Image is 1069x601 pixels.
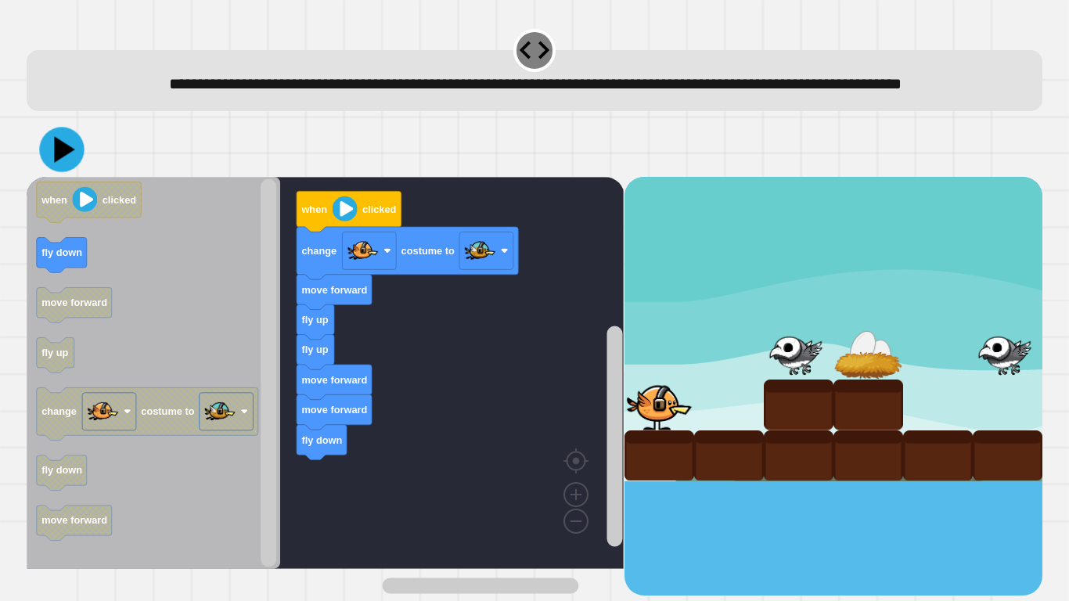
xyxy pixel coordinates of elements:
text: move forward [41,297,107,308]
text: when [301,203,328,215]
text: costume to [401,245,455,257]
text: fly down [41,465,82,477]
text: move forward [302,374,368,386]
text: fly up [302,344,329,355]
text: costume to [142,406,195,418]
text: move forward [302,284,368,296]
text: fly down [302,434,343,446]
text: fly down [41,247,82,258]
text: clicked [103,194,136,206]
text: fly up [41,347,68,358]
text: clicked [362,203,396,215]
text: move forward [41,515,107,527]
text: fly up [302,314,329,326]
text: change [41,406,77,418]
text: change [302,245,337,257]
text: when [41,194,67,206]
div: Blockly Workspace [27,177,624,596]
text: move forward [302,404,368,416]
